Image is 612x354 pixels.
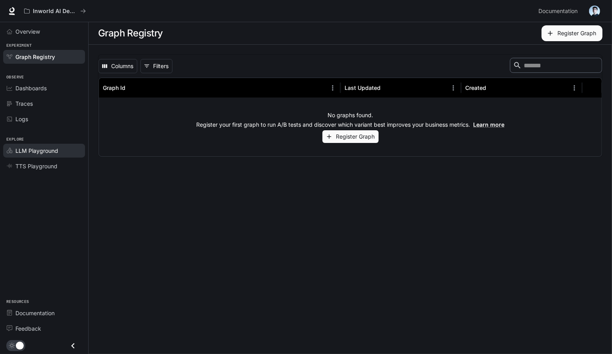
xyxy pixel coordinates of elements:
p: No graphs found. [328,111,373,119]
div: Last Updated [345,84,381,91]
div: Created [465,84,486,91]
a: LLM Playground [3,144,85,158]
span: LLM Playground [15,147,58,155]
button: Menu [327,82,339,94]
span: Documentation [538,6,578,16]
button: Register Graph [322,130,379,143]
span: Logs [15,115,28,123]
button: Sort [487,82,499,94]
a: Dashboards [3,81,85,95]
span: Overview [15,27,40,36]
button: Close drawer [64,338,82,354]
button: Sort [381,82,393,94]
a: TTS Playground [3,159,85,173]
span: TTS Playground [15,162,57,170]
a: Feedback [3,322,85,335]
a: Documentation [535,3,584,19]
a: Learn more [473,121,504,128]
a: Logs [3,112,85,126]
span: Dark mode toggle [16,341,24,350]
button: Menu [568,82,580,94]
img: User avatar [589,6,600,17]
button: Register Graph [542,25,603,41]
a: Documentation [3,306,85,320]
div: Search [510,58,602,74]
p: Register your first graph to run A/B tests and discover which variant best improves your business... [196,121,504,129]
a: Graph Registry [3,50,85,64]
span: Dashboards [15,84,47,92]
button: Menu [447,82,459,94]
button: Sort [126,82,138,94]
h1: Graph Registry [98,25,163,41]
p: Inworld AI Demos [33,8,77,15]
button: All workspaces [21,3,89,19]
a: Traces [3,97,85,110]
button: User avatar [587,3,603,19]
a: Overview [3,25,85,38]
button: Show filters [140,59,172,73]
span: Documentation [15,309,55,317]
span: Feedback [15,324,41,333]
button: Select columns [99,59,137,73]
span: Graph Registry [15,53,55,61]
div: Graph Id [103,84,125,91]
span: Traces [15,99,33,108]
